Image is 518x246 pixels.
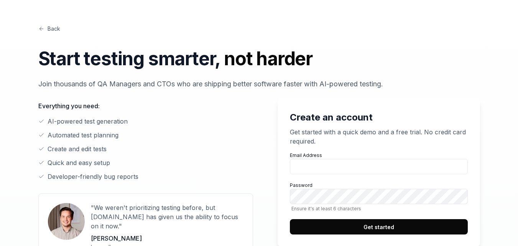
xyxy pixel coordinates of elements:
p: Join thousands of QA Managers and CTOs who are shipping better software faster with AI-powered te... [38,79,480,89]
label: Email Address [290,152,468,174]
li: AI-powered test generation [38,117,253,126]
p: Everything you need: [38,101,253,111]
label: Password [290,182,468,211]
input: PasswordEnsure it's at least 6 characters [290,189,468,204]
p: "We weren't prioritizing testing before, but [DOMAIN_NAME] has given us the ability to focus on i... [91,203,243,231]
h2: Create an account [290,111,468,124]
p: Get started with a quick demo and a free trial. No credit card required. [290,127,468,146]
button: Get started [290,219,468,234]
input: Email Address [290,159,468,174]
li: Developer-friendly bug reports [38,172,253,181]
span: Ensure it's at least 6 characters [290,206,468,211]
img: User avatar [48,203,85,240]
span: not harder [224,47,312,70]
h1: Start testing smarter, [38,45,480,73]
li: Create and edit tests [38,144,253,154]
p: [PERSON_NAME] [91,234,243,243]
li: Automated test planning [38,130,253,140]
a: Back [38,25,60,33]
li: Quick and easy setup [38,158,253,167]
